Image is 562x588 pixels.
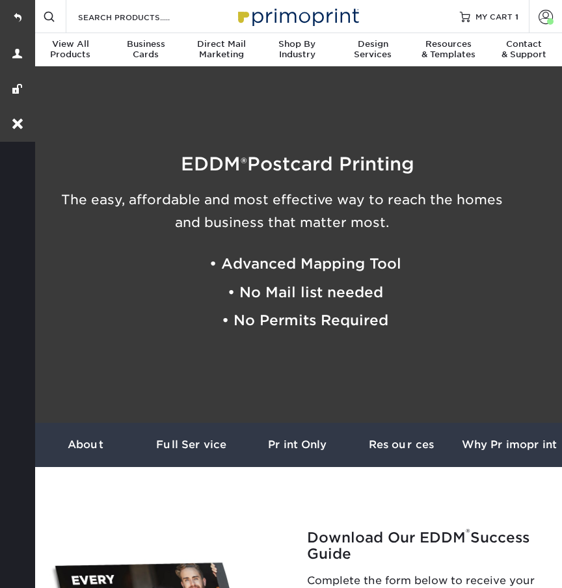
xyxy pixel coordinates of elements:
a: BusinessCards [108,33,183,68]
div: & Support [487,39,562,60]
h3: Print Only [245,438,351,451]
a: Why Primoprint [456,423,562,466]
span: MY CART [475,11,513,22]
sup: ® [466,526,470,539]
h3: About [33,438,139,451]
a: Shop ByIndustry [260,33,335,68]
div: Services [335,39,410,60]
li: • Advanced Mapping Tool [64,250,546,278]
span: View All [33,39,108,49]
h1: EDDM Postcard Printing [48,155,546,174]
a: Full Service [139,423,245,466]
h3: The easy, affordable and most effective way to reach the homes and business that matter most. [48,189,546,235]
li: • No Mail list needed [64,278,546,306]
a: View AllProducts [33,33,108,68]
h2: Download Our EDDM Success Guide [307,529,552,563]
span: Shop By [260,39,335,49]
h3: Full Service [139,438,245,451]
div: Cards [108,39,183,60]
div: & Templates [410,39,486,60]
a: Resources [350,423,456,466]
div: Marketing [184,39,260,60]
a: About [33,423,139,466]
a: Contact& Support [487,33,562,68]
span: Contact [487,39,562,49]
input: SEARCH PRODUCTS..... [77,9,204,25]
h3: Resources [350,438,456,451]
span: Direct Mail [184,39,260,49]
a: Resources& Templates [410,33,486,68]
span: Design [335,39,410,49]
h3: Why Primoprint [456,438,562,451]
li: • No Permits Required [64,306,546,334]
span: ® [241,155,247,174]
span: Resources [410,39,486,49]
div: Products [33,39,108,60]
a: Direct MailMarketing [184,33,260,68]
a: DesignServices [335,33,410,68]
div: Industry [260,39,335,60]
span: Business [108,39,183,49]
span: 1 [515,12,518,21]
a: Print Only [245,423,351,466]
img: Primoprint [232,2,362,30]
